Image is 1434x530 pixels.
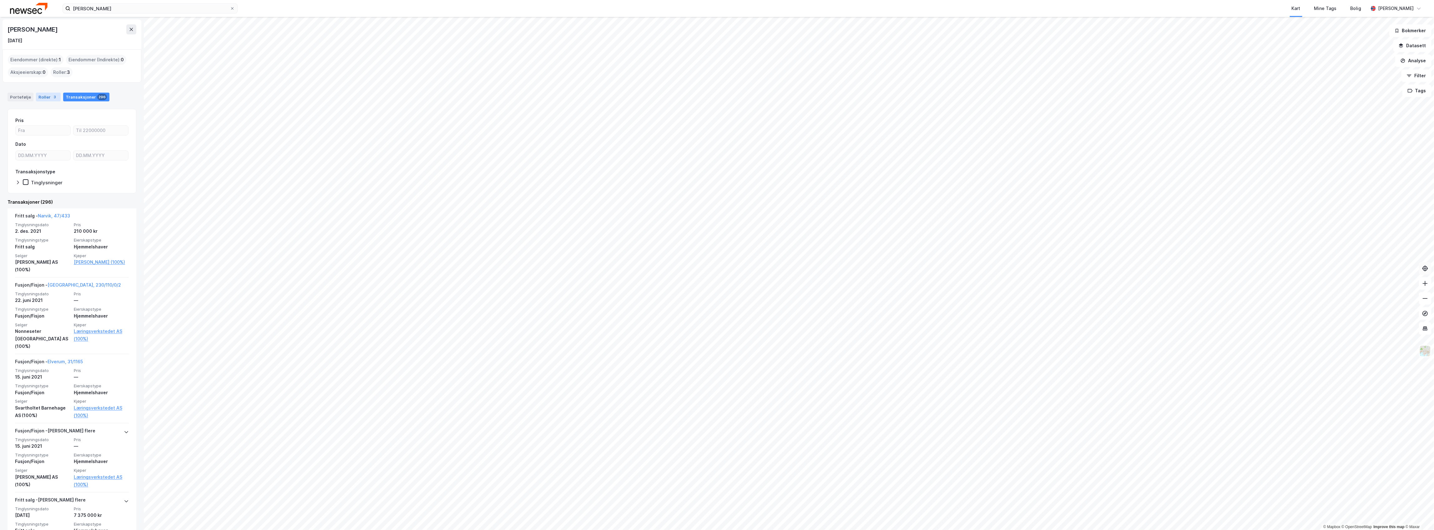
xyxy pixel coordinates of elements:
div: — [74,373,129,381]
div: Hjemmelshaver [74,312,129,320]
input: Til 22000000 [73,126,128,135]
div: Mine Tags [1314,5,1337,12]
button: Bokmerker [1389,24,1431,37]
div: Fritt salg - [15,212,70,222]
a: Mapbox [1323,525,1341,529]
span: Eierskapstype [74,452,129,458]
div: Fusjon/Fisjon [15,458,70,465]
div: Tinglysninger [31,180,63,186]
div: Transaksjonstype [15,168,55,176]
div: Hjemmelshaver [74,389,129,396]
div: Hjemmelshaver [74,458,129,465]
div: Portefølje [8,93,33,101]
div: Kart [1292,5,1300,12]
span: Tinglysningstype [15,383,70,389]
span: Selger [15,322,70,328]
img: newsec-logo.f6e21ccffca1b3a03d2d.png [10,3,48,14]
div: Roller : [51,67,73,77]
span: Selger [15,468,70,473]
span: Tinglysningstype [15,452,70,458]
div: Pris [15,117,24,124]
div: Transaksjoner [63,93,109,101]
span: Pris [74,222,129,227]
div: 210 000 kr [74,227,129,235]
span: 3 [67,69,70,76]
span: Eierskapstype [74,237,129,243]
button: Filter [1401,69,1431,82]
a: Elverum, 31/1165 [48,359,83,364]
div: Transaksjoner (296) [8,198,136,206]
div: [PERSON_NAME] [8,24,59,34]
a: Improve this map [1374,525,1405,529]
span: Tinglysningstype [15,307,70,312]
input: DD.MM.YYYY [16,151,70,160]
span: Tinglysningsdato [15,222,70,227]
span: Selger [15,399,70,404]
span: Kjøper [74,253,129,258]
div: Fusjon/Fisjon [15,312,70,320]
div: [PERSON_NAME] AS (100%) [15,258,70,273]
div: Eiendommer (Indirekte) : [66,55,126,65]
div: 296 [97,94,107,100]
div: Kontrollprogram for chat [1403,500,1434,530]
a: Læringsverkstedet AS (100%) [74,473,129,488]
div: Fusjon/Fisjon [15,389,70,396]
a: Læringsverkstedet AS (100%) [74,328,129,343]
span: Selger [15,253,70,258]
div: Fritt salg [15,243,70,251]
div: Fusjon/Fisjon - [15,358,83,368]
span: Tinglysningsdato [15,506,70,512]
a: Narvik, 47/433 [38,213,70,218]
span: Pris [74,437,129,442]
span: Pris [74,291,129,297]
span: Eierskapstype [74,383,129,389]
a: OpenStreetMap [1342,525,1372,529]
input: DD.MM.YYYY [73,151,128,160]
span: Pris [74,368,129,373]
div: 15. juni 2021 [15,373,70,381]
div: Aksjeeierskap : [8,67,48,77]
span: Eierskapstype [74,522,129,527]
img: Z [1419,345,1431,357]
a: Læringsverkstedet AS (100%) [74,404,129,419]
div: Bolig [1351,5,1361,12]
div: [PERSON_NAME] AS (100%) [15,473,70,488]
span: Pris [74,506,129,512]
div: [DATE] [8,37,22,44]
div: 2. des. 2021 [15,227,70,235]
span: Tinglysningsdato [15,437,70,442]
span: Tinglysningsdato [15,368,70,373]
span: 1 [59,56,61,64]
span: Tinglysningstype [15,237,70,243]
span: Tinglysningstype [15,522,70,527]
button: Analyse [1395,54,1431,67]
div: Fusjon/Fisjon - [15,281,121,291]
div: Roller [36,93,61,101]
span: Kjøper [74,468,129,473]
div: Eiendommer (direkte) : [8,55,63,65]
span: 0 [121,56,124,64]
div: Nonneseter [GEOGRAPHIC_DATA] AS (100%) [15,328,70,350]
div: 15. juni 2021 [15,442,70,450]
button: Tags [1402,84,1431,97]
div: — [74,442,129,450]
div: 7 375 000 kr [74,512,129,519]
div: [DATE] [15,512,70,519]
iframe: Chat Widget [1403,500,1434,530]
span: Kjøper [74,322,129,328]
div: Hjemmelshaver [74,243,129,251]
button: Datasett [1393,39,1431,52]
span: Tinglysningsdato [15,291,70,297]
div: 3 [52,94,58,100]
div: Fusjon/Fisjon - [PERSON_NAME] flere [15,427,95,437]
div: Svartholtet Barnehage AS (100%) [15,404,70,419]
a: [GEOGRAPHIC_DATA], 230/110/0/2 [48,282,121,288]
input: Fra [16,126,70,135]
div: [PERSON_NAME] [1378,5,1414,12]
div: Dato [15,140,26,148]
div: 22. juni 2021 [15,297,70,304]
div: Fritt salg - [PERSON_NAME] flere [15,496,86,506]
span: 0 [43,69,46,76]
input: Søk på adresse, matrikkel, gårdeiere, leietakere eller personer [70,4,230,13]
span: Kjøper [74,399,129,404]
